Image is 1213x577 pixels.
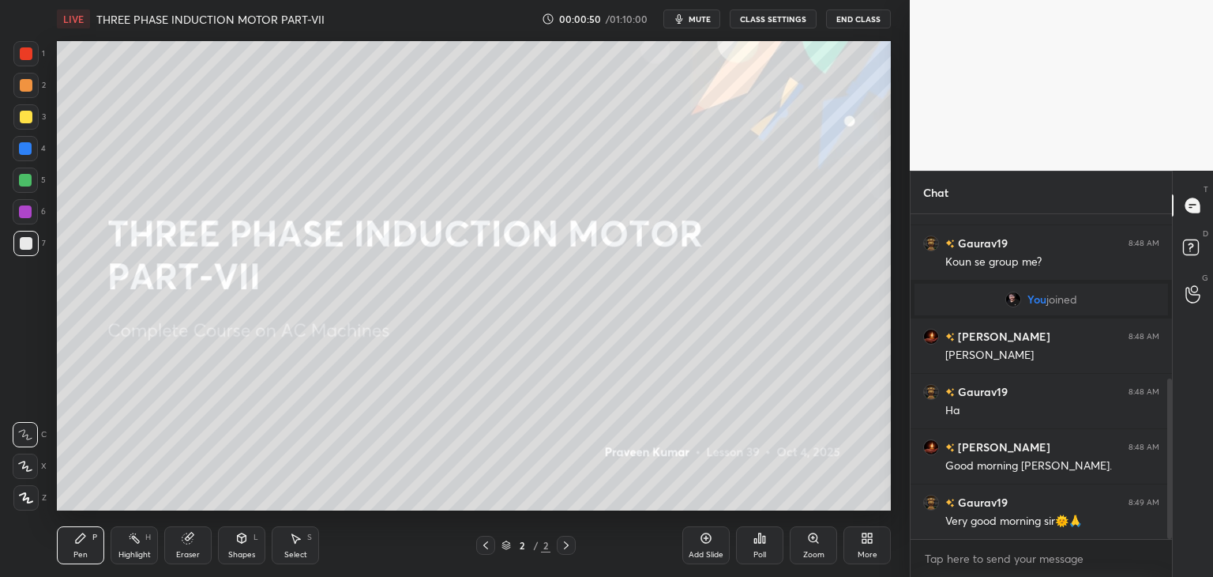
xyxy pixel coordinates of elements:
[253,534,258,541] div: L
[13,168,46,193] div: 5
[514,541,530,550] div: 2
[13,454,47,479] div: X
[753,551,766,559] div: Poll
[923,236,939,251] img: a803e157896943a7b44a106eca0c0f29.png
[826,9,891,28] button: End Class
[1027,293,1046,306] span: You
[955,439,1050,455] h6: [PERSON_NAME]
[13,422,47,447] div: C
[945,499,955,507] img: no-rating-badge.077c3623.svg
[228,551,255,559] div: Shapes
[1204,183,1208,195] p: T
[689,551,723,559] div: Add Slide
[923,329,939,345] img: daa425374cb446028a250903ee68cc3a.jpg
[945,443,955,452] img: no-rating-badge.077c3623.svg
[541,538,550,552] div: 2
[1129,332,1159,341] div: 8:48 AM
[945,348,1159,364] div: [PERSON_NAME]
[1129,387,1159,397] div: 8:48 AM
[955,235,1008,251] h6: Gaurav19
[73,551,88,559] div: Pen
[92,534,97,541] div: P
[923,384,939,400] img: a803e157896943a7b44a106eca0c0f29.png
[663,9,720,28] button: mute
[1005,292,1021,307] img: 5ced908ece4343448b4c182ab94390f6.jpg
[176,551,200,559] div: Eraser
[945,458,1159,474] div: Good morning [PERSON_NAME].
[945,333,955,341] img: no-rating-badge.077c3623.svg
[945,239,955,248] img: no-rating-badge.077c3623.svg
[57,9,90,28] div: LIVE
[13,73,46,98] div: 2
[13,104,46,130] div: 3
[1129,443,1159,452] div: 8:48 AM
[945,514,1159,530] div: Very good morning sir🌞🙏
[13,136,46,161] div: 4
[955,328,1050,345] h6: [PERSON_NAME]
[1129,239,1159,248] div: 8:48 AM
[911,214,1172,540] div: grid
[923,439,939,455] img: daa425374cb446028a250903ee68cc3a.jpg
[911,172,961,213] p: Chat
[945,388,955,397] img: no-rating-badge.077c3623.svg
[284,551,307,559] div: Select
[955,383,1008,400] h6: Gaurav19
[945,255,1159,270] div: Koun se group me?
[1046,293,1077,306] span: joined
[1129,498,1159,507] div: 8:49 AM
[118,551,151,559] div: Highlight
[1203,228,1208,239] p: D
[533,541,538,550] div: /
[1202,272,1208,284] p: G
[730,9,817,28] button: CLASS SETTINGS
[858,551,877,559] div: More
[307,534,312,541] div: S
[803,551,824,559] div: Zoom
[96,12,325,27] h4: THREE PHASE INDUCTION MOTOR PART-VII
[945,403,1159,419] div: Ha
[13,231,46,256] div: 7
[13,485,47,511] div: Z
[923,495,939,511] img: a803e157896943a7b44a106eca0c0f29.png
[689,13,711,25] span: mute
[13,199,46,224] div: 6
[145,534,151,541] div: H
[13,41,45,66] div: 1
[955,494,1008,511] h6: Gaurav19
